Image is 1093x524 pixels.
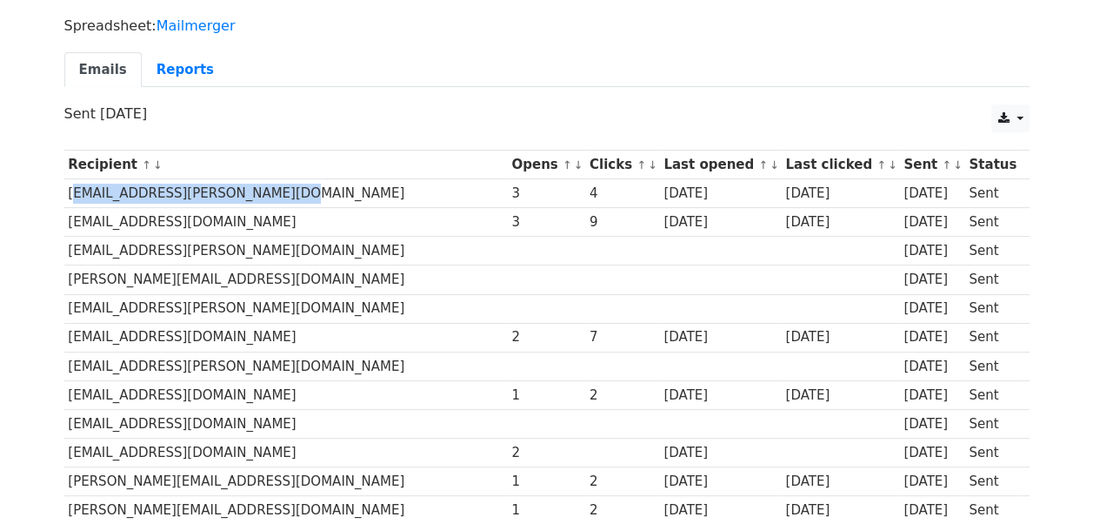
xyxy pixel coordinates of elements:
td: Sent [964,439,1020,467]
a: ↑ [563,158,572,171]
td: [EMAIL_ADDRESS][PERSON_NAME][DOMAIN_NAME] [64,179,508,208]
div: [DATE] [903,212,961,232]
div: [DATE] [903,414,961,434]
td: Sent [964,352,1020,380]
td: Sent [964,179,1020,208]
div: 2 [511,443,581,463]
td: Sent [964,323,1020,352]
a: Reports [142,52,229,88]
div: [DATE] [663,443,776,463]
div: 7 [590,327,656,347]
div: 4 [590,184,656,204]
td: [EMAIL_ADDRESS][DOMAIN_NAME] [64,409,508,438]
div: 1 [511,386,581,406]
td: [EMAIL_ADDRESS][DOMAIN_NAME] [64,380,508,409]
th: Last clicked [782,151,900,179]
div: [DATE] [785,184,895,204]
iframe: Chat Widget [1006,440,1093,524]
div: 1 [511,472,581,492]
div: 1 [511,500,581,521]
div: [DATE] [785,386,895,406]
div: [DATE] [785,212,895,232]
td: Sent [964,380,1020,409]
a: ↑ [876,158,886,171]
a: ↑ [142,158,151,171]
div: [DATE] [903,327,961,347]
th: Sent [899,151,964,179]
td: Sent [964,294,1020,323]
td: [EMAIL_ADDRESS][DOMAIN_NAME] [64,323,508,352]
div: [DATE] [903,386,961,406]
a: ↓ [574,158,583,171]
div: [DATE] [785,472,895,492]
div: 2 [590,386,656,406]
td: [PERSON_NAME][EMAIL_ADDRESS][DOMAIN_NAME] [64,265,508,294]
td: [PERSON_NAME][EMAIL_ADDRESS][DOMAIN_NAME] [64,467,508,496]
a: ↓ [770,158,779,171]
th: Recipient [64,151,508,179]
a: ↓ [888,158,897,171]
a: Mailmerger [157,17,236,34]
th: Clicks [585,151,659,179]
div: [DATE] [903,472,961,492]
a: ↓ [953,158,963,171]
a: ↑ [942,158,951,171]
div: [DATE] [903,443,961,463]
td: Sent [964,265,1020,294]
th: Last opened [659,151,781,179]
div: 9 [590,212,656,232]
div: [DATE] [663,184,776,204]
a: Emails [64,52,142,88]
div: [DATE] [903,500,961,521]
td: [EMAIL_ADDRESS][PERSON_NAME][DOMAIN_NAME] [64,352,508,380]
td: [EMAIL_ADDRESS][PERSON_NAME][DOMAIN_NAME] [64,294,508,323]
div: [DATE] [903,299,961,319]
th: Status [964,151,1020,179]
div: 2 [590,500,656,521]
p: Spreadsheet: [64,17,1030,35]
div: 3 [511,184,581,204]
div: 2 [511,327,581,347]
a: ↓ [648,158,657,171]
div: [DATE] [663,386,776,406]
div: [DATE] [785,500,895,521]
div: [DATE] [903,270,961,290]
td: [EMAIL_ADDRESS][PERSON_NAME][DOMAIN_NAME] [64,237,508,265]
div: [DATE] [663,472,776,492]
div: [DATE] [903,241,961,261]
a: ↓ [153,158,163,171]
div: [DATE] [903,357,961,377]
div: [DATE] [663,327,776,347]
a: ↑ [636,158,646,171]
td: Sent [964,409,1020,438]
th: Opens [508,151,586,179]
div: [DATE] [785,327,895,347]
p: Sent [DATE] [64,104,1030,123]
td: [EMAIL_ADDRESS][DOMAIN_NAME] [64,439,508,467]
td: Sent [964,237,1020,265]
td: [EMAIL_ADDRESS][DOMAIN_NAME] [64,208,508,237]
td: Sent [964,208,1020,237]
td: Sent [964,467,1020,496]
div: 2 [590,472,656,492]
div: 3 [511,212,581,232]
a: ↑ [758,158,768,171]
div: [DATE] [663,212,776,232]
div: [DATE] [903,184,961,204]
div: [DATE] [663,500,776,521]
